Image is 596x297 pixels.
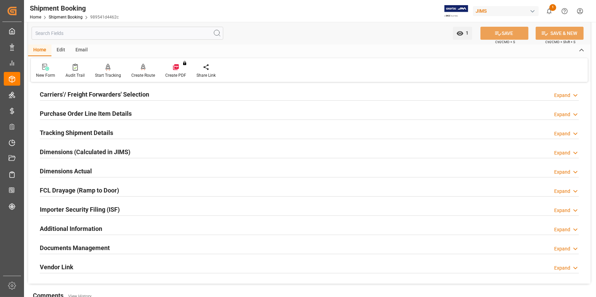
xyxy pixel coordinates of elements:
[40,166,92,176] h2: Dimensions Actual
[554,226,570,233] div: Expand
[49,15,83,20] a: Shipment Booking
[40,224,102,233] h2: Additional Information
[40,128,113,137] h2: Tracking Shipment Details
[65,72,85,78] div: Audit Trail
[40,147,130,157] h2: Dimensions (Calculated in JIMS)
[95,72,121,78] div: Start Tracking
[480,27,528,40] button: SAVE
[554,207,570,214] div: Expand
[444,5,468,17] img: Exertis%20JAM%20-%20Email%20Logo.jpg_1722504956.jpg
[473,4,541,17] button: JIMS
[51,45,70,56] div: Edit
[549,4,556,11] span: 1
[70,45,93,56] div: Email
[541,3,557,19] button: show 1 new notifications
[40,109,132,118] h2: Purchase Order Line Item Details
[495,39,515,45] span: Ctrl/CMD + S
[554,130,570,137] div: Expand
[40,186,119,195] h2: FCL Drayage (Ramp to Door)
[196,72,216,78] div: Share Link
[554,245,570,252] div: Expand
[536,27,584,40] button: SAVE & NEW
[36,72,55,78] div: New Form
[40,205,120,214] h2: Importer Security Filing (ISF)
[131,72,155,78] div: Create Route
[40,262,73,272] h2: Vendor Link
[557,3,572,19] button: Help Center
[40,243,110,252] h2: Documents Management
[554,169,570,176] div: Expand
[28,45,51,56] div: Home
[30,15,41,20] a: Home
[554,188,570,195] div: Expand
[554,92,570,99] div: Expand
[40,90,149,99] h2: Carriers'/ Freight Forwarders' Selection
[32,27,223,40] input: Search Fields
[464,30,469,36] span: 1
[453,27,472,40] button: open menu
[30,3,119,13] div: Shipment Booking
[554,111,570,118] div: Expand
[473,6,539,16] div: JIMS
[545,39,575,45] span: Ctrl/CMD + Shift + S
[554,264,570,272] div: Expand
[554,149,570,157] div: Expand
